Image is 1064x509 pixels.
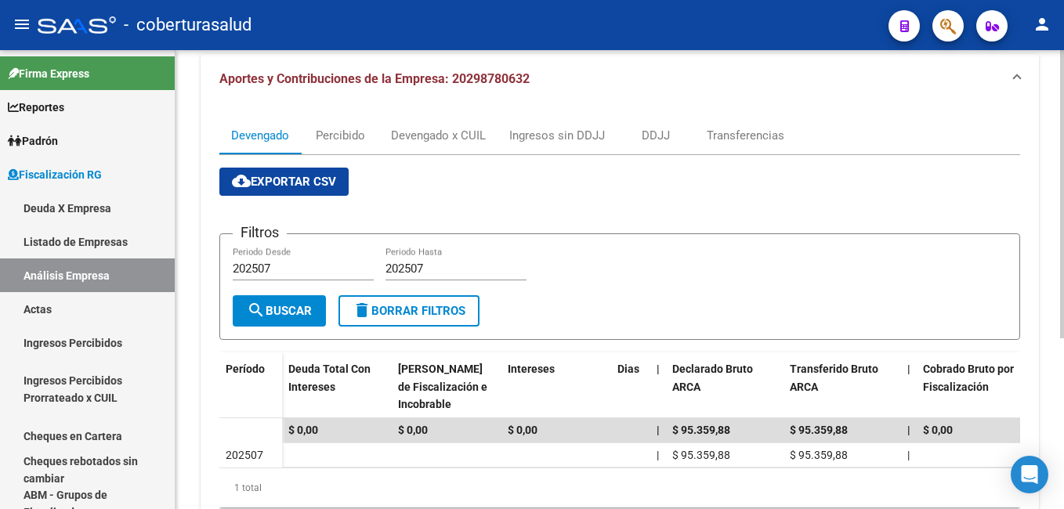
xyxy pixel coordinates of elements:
[219,468,1020,507] div: 1 total
[8,166,102,183] span: Fiscalización RG
[247,301,266,319] mat-icon: search
[642,127,670,144] div: DDJJ
[501,352,611,421] datatable-header-cell: Intereses
[790,424,848,436] span: $ 95.359,88
[201,54,1039,104] mat-expansion-panel-header: Aportes y Contribuciones de la Empresa: 20298780632
[391,127,486,144] div: Devengado x CUIL
[232,175,336,189] span: Exportar CSV
[13,15,31,34] mat-icon: menu
[398,363,487,411] span: [PERSON_NAME] de Fiscalización e Incobrable
[398,424,428,436] span: $ 0,00
[282,352,392,421] datatable-header-cell: Deuda Total Con Intereses
[353,304,465,318] span: Borrar Filtros
[231,127,289,144] div: Devengado
[124,8,252,42] span: - coberturasalud
[233,295,326,327] button: Buscar
[226,449,263,461] span: 202507
[923,424,953,436] span: $ 0,00
[247,304,312,318] span: Buscar
[666,352,784,421] datatable-header-cell: Declarado Bruto ARCA
[657,424,660,436] span: |
[508,424,537,436] span: $ 0,00
[784,352,901,421] datatable-header-cell: Transferido Bruto ARCA
[901,352,917,421] datatable-header-cell: |
[907,424,910,436] span: |
[233,222,287,244] h3: Filtros
[907,449,910,461] span: |
[657,363,660,375] span: |
[923,363,1014,393] span: Cobrado Bruto por Fiscalización
[672,449,730,461] span: $ 95.359,88
[707,127,784,144] div: Transferencias
[1011,456,1048,493] div: Open Intercom Messenger
[509,127,605,144] div: Ingresos sin DDJJ
[353,301,371,319] mat-icon: delete
[672,363,753,393] span: Declarado Bruto ARCA
[617,363,639,375] span: Dias
[8,132,58,150] span: Padrón
[219,71,530,86] span: Aportes y Contribuciones de la Empresa: 20298780632
[907,363,910,375] span: |
[657,449,659,461] span: |
[232,171,251,190] mat-icon: cloud_download
[392,352,501,421] datatable-header-cell: Deuda Bruta Neto de Fiscalización e Incobrable
[650,352,666,421] datatable-header-cell: |
[316,127,365,144] div: Percibido
[8,99,64,116] span: Reportes
[1033,15,1051,34] mat-icon: person
[790,449,848,461] span: $ 95.359,88
[226,363,265,375] span: Período
[219,352,282,418] datatable-header-cell: Período
[288,363,371,393] span: Deuda Total Con Intereses
[917,352,1034,421] datatable-header-cell: Cobrado Bruto por Fiscalización
[790,363,878,393] span: Transferido Bruto ARCA
[611,352,650,421] datatable-header-cell: Dias
[508,363,555,375] span: Intereses
[338,295,480,327] button: Borrar Filtros
[219,168,349,196] button: Exportar CSV
[672,424,730,436] span: $ 95.359,88
[288,424,318,436] span: $ 0,00
[8,65,89,82] span: Firma Express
